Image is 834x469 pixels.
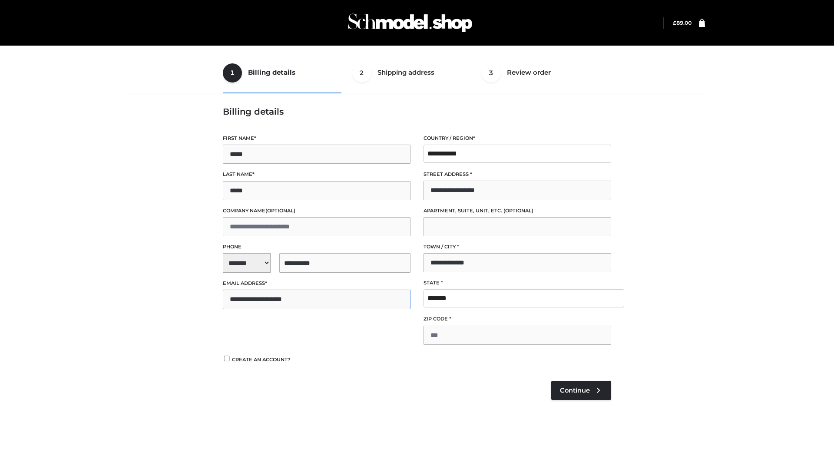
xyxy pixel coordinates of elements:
span: £ [673,20,676,26]
bdi: 89.00 [673,20,692,26]
label: Phone [223,243,410,251]
span: (optional) [265,208,295,214]
label: State [424,279,611,287]
label: Town / City [424,243,611,251]
img: Schmodel Admin 964 [345,6,475,40]
label: Email address [223,279,410,287]
label: Company name [223,207,410,215]
a: Continue [551,381,611,400]
label: First name [223,134,410,142]
span: (optional) [503,208,533,214]
span: Create an account? [232,357,291,363]
label: Country / Region [424,134,611,142]
h3: Billing details [223,106,611,117]
span: Continue [560,386,590,394]
label: Last name [223,170,410,178]
label: Street address [424,170,611,178]
label: Apartment, suite, unit, etc. [424,207,611,215]
input: Create an account? [223,356,231,361]
label: ZIP Code [424,315,611,323]
a: £89.00 [673,20,692,26]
